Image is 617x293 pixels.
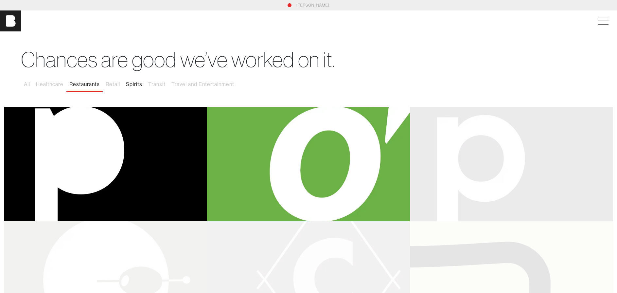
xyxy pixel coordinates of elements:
button: Transit [145,78,168,91]
button: Restaurants [66,78,103,91]
a: [PERSON_NAME] [296,2,329,8]
button: Spirits [123,78,145,91]
button: Travel and Entertainment [168,78,237,91]
button: Retail [103,78,123,91]
button: Healthcare [33,78,66,91]
button: All [21,78,33,91]
h1: Chances are good we’ve worked on it. [21,47,596,72]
